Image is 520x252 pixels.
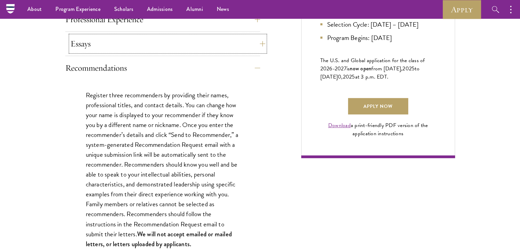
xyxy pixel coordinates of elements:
[70,36,265,52] button: Essays
[348,98,408,114] a: Apply Now
[329,65,332,73] span: 6
[320,19,436,29] li: Selection Cycle: [DATE] – [DATE]
[344,65,347,73] span: 7
[86,90,240,249] p: Register three recommenders by providing their names, professional titles, and contact details. Y...
[402,65,412,73] span: 202
[86,229,232,249] strong: We will not accept emailed or mailed letters, or letters uploaded by applicants.
[343,73,352,81] span: 202
[412,65,415,73] span: 5
[320,65,419,81] span: to [DATE]
[65,11,260,28] button: Professional Experience
[371,65,402,73] span: from [DATE],
[65,60,260,76] button: Recommendations
[328,121,351,129] a: Download
[320,33,436,43] li: Program Begins: [DATE]
[350,65,371,72] span: now open
[352,73,355,81] span: 5
[320,121,436,138] div: a print-friendly PDF version of the application instructions
[347,65,350,73] span: is
[355,73,389,81] span: at 3 p.m. EDT.
[338,73,341,81] span: 0
[333,65,344,73] span: -202
[320,56,425,73] span: The U.S. and Global application for the class of 202
[341,73,343,81] span: ,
